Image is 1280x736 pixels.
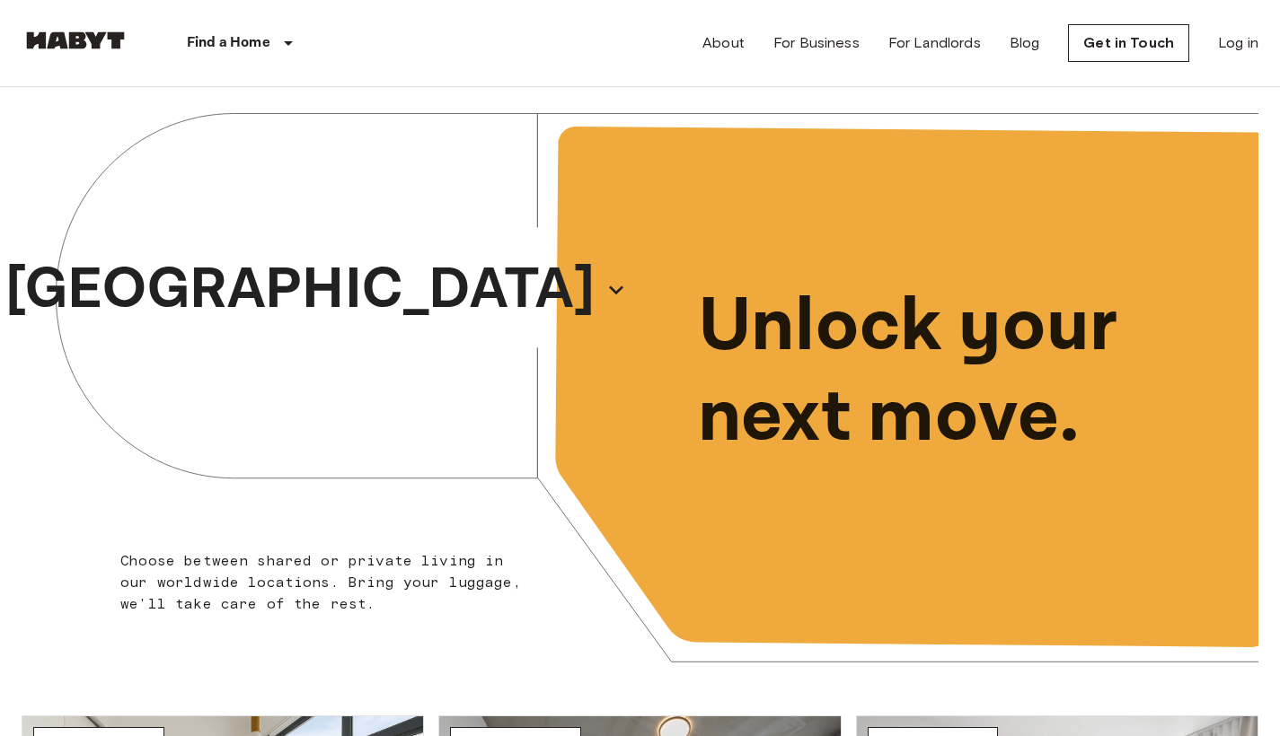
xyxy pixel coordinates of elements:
[773,32,860,54] a: For Business
[120,550,528,615] p: Choose between shared or private living in our worldwide locations. Bring your luggage, we'll tak...
[1218,32,1258,54] a: Log in
[22,31,129,49] img: Habyt
[702,32,745,54] a: About
[187,32,270,54] p: Find a Home
[5,247,595,333] p: [GEOGRAPHIC_DATA]
[888,32,981,54] a: For Landlords
[1068,24,1189,62] a: Get in Touch
[1010,32,1040,54] a: Blog
[698,282,1231,463] p: Unlock your next move.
